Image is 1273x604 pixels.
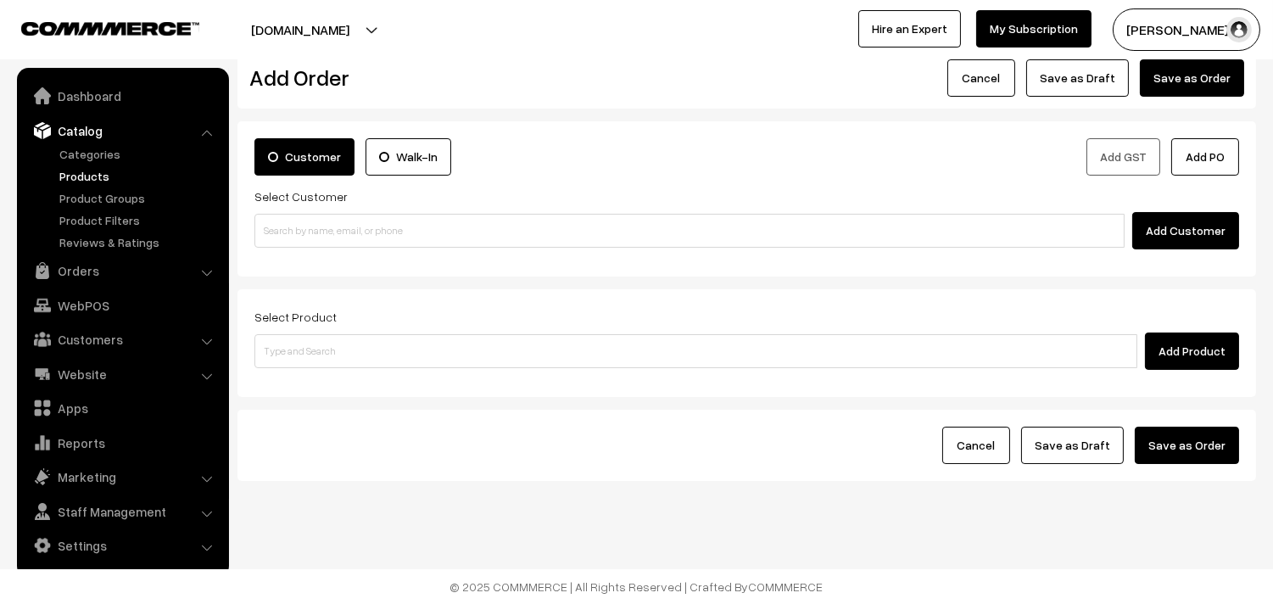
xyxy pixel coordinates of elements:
button: Add GST [1086,138,1160,176]
label: Select Product [254,308,337,326]
a: Marketing [21,461,223,492]
a: Staff Management [21,496,223,527]
a: Reviews & Ratings [55,233,223,251]
a: Orders [21,255,223,286]
button: Add PO [1171,138,1239,176]
a: Hire an Expert [858,10,961,48]
button: Cancel [942,427,1010,464]
a: Customers [21,324,223,355]
img: user [1226,17,1252,42]
button: Save as Order [1140,59,1244,97]
button: [DOMAIN_NAME] [192,8,409,51]
button: [PERSON_NAME] s… [1113,8,1260,51]
img: COMMMERCE [21,22,199,35]
label: Select Customer [254,187,348,205]
a: Product Filters [55,211,223,229]
a: Dashboard [21,81,223,111]
button: Add Product [1145,333,1239,370]
button: Save as Draft [1021,427,1124,464]
a: COMMMERCE [749,579,824,594]
a: Product Groups [55,189,223,207]
a: Catalog [21,115,223,146]
a: Reports [21,428,223,458]
a: My Subscription [976,10,1092,48]
a: COMMMERCE [21,17,170,37]
a: Products [55,167,223,185]
h2: Add Order [249,64,564,91]
input: Search by name, email, or phone [254,214,1125,248]
button: Save as Draft [1026,59,1129,97]
a: Categories [55,145,223,163]
a: Apps [21,393,223,423]
a: WebPOS [21,290,223,321]
button: Add Customer [1132,212,1239,249]
label: Walk-In [366,138,451,176]
input: Type and Search [254,334,1137,368]
button: Cancel [947,59,1015,97]
button: Save as Order [1135,427,1239,464]
a: Website [21,359,223,389]
label: Customer [254,138,355,176]
a: Settings [21,530,223,561]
